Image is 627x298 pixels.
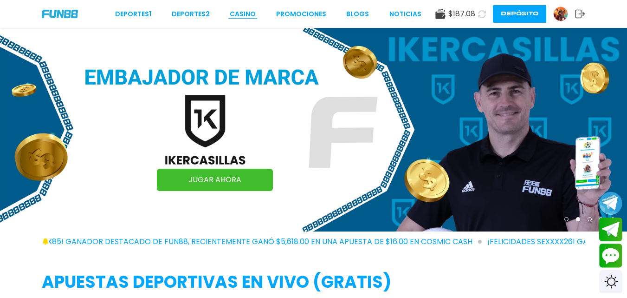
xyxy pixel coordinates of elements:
[172,9,210,19] a: Deportes2
[346,9,369,19] a: BLOGS
[157,169,273,191] a: JUGAR AHORA
[599,218,622,242] button: Join telegram
[554,7,568,21] img: Avatar
[276,9,326,19] a: Promociones
[389,9,421,19] a: NOTICIAS
[448,8,475,20] span: $ 187.08
[115,9,151,19] a: Deportes1
[42,10,78,18] img: Company Logo
[599,191,622,215] button: Join telegram channel
[42,270,585,295] h2: APUESTAS DEPORTIVAS EN VIVO (gratis)
[599,244,622,268] button: Contact customer service
[599,270,622,293] div: Switch theme
[493,5,546,23] button: Depósito
[553,7,575,21] a: Avatar
[230,9,256,19] a: CASINO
